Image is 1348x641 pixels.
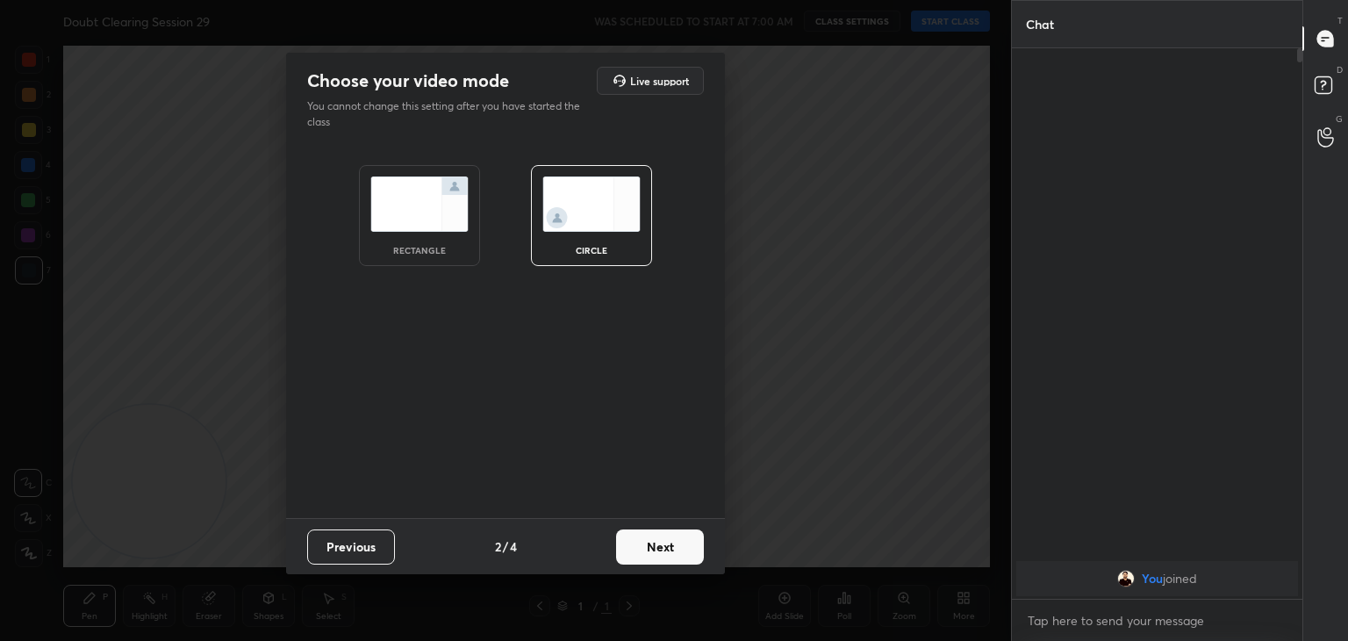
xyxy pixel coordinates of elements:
img: normalScreenIcon.ae25ed63.svg [370,176,469,232]
button: Previous [307,529,395,565]
span: You [1142,572,1163,586]
p: D [1337,63,1343,76]
h5: Live support [630,76,689,86]
h2: Choose your video mode [307,69,509,92]
h4: 4 [510,537,517,556]
p: Chat [1012,1,1068,47]
p: G [1336,112,1343,126]
span: joined [1163,572,1197,586]
img: 09770f7dbfa9441c9c3e57e13e3293d5.jpg [1117,570,1135,587]
div: rectangle [384,246,455,255]
p: T [1337,14,1343,27]
div: grid [1012,558,1302,600]
div: circle [556,246,627,255]
h4: / [503,537,508,556]
img: circleScreenIcon.acc0effb.svg [542,176,641,232]
p: You cannot change this setting after you have started the class [307,98,592,130]
button: Next [616,529,704,565]
h4: 2 [495,537,501,556]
